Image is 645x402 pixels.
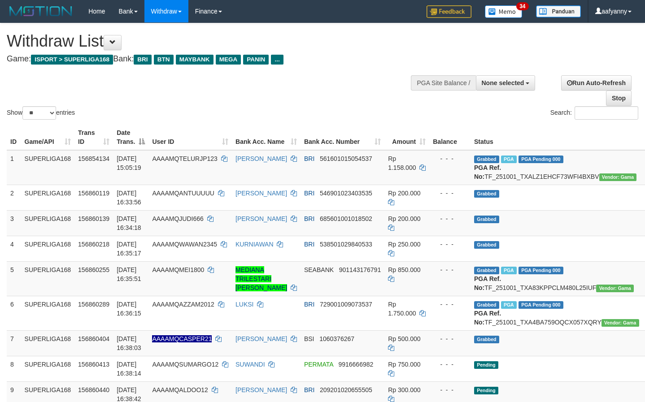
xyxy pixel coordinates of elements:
[433,385,467,394] div: - - -
[485,5,523,18] img: Button%20Memo.svg
[536,5,581,17] img: panduan.png
[388,301,416,317] span: Rp 1.750.000
[320,155,372,162] span: Copy 561601015054537 to clipboard
[78,241,109,248] span: 156860218
[22,106,56,120] select: Showentries
[78,215,109,222] span: 156860139
[78,386,109,393] span: 156860440
[235,301,253,308] a: LUKSI
[388,155,416,171] span: Rp 1.158.000
[519,267,563,274] span: PGA Pending
[7,356,21,381] td: 8
[78,361,109,368] span: 156860413
[117,266,141,282] span: [DATE] 16:35:51
[320,190,372,197] span: Copy 546901023403535 to clipboard
[501,267,517,274] span: Marked by aafsengchandara
[474,336,499,343] span: Grabbed
[304,301,314,308] span: BRI
[433,214,467,223] div: - - -
[235,266,287,291] a: MEDIANA TRILESTARI [PERSON_NAME]
[78,335,109,342] span: 156860404
[7,185,21,210] td: 2
[433,189,467,198] div: - - -
[304,155,314,162] span: BRI
[320,386,372,393] span: Copy 209201020655505 to clipboard
[427,5,471,18] img: Feedback.jpg
[319,335,354,342] span: Copy 1060376267 to clipboard
[474,361,498,369] span: Pending
[235,241,274,248] a: KURNIAWAN
[235,155,287,162] a: [PERSON_NAME]
[474,216,499,223] span: Grabbed
[433,265,467,274] div: - - -
[474,301,499,309] span: Grabbed
[388,361,420,368] span: Rp 750.000
[113,125,148,150] th: Date Trans.: activate to sort column descending
[7,106,75,120] label: Show entries
[176,55,214,65] span: MAYBANK
[21,261,75,296] td: SUPERLIGA168
[117,155,141,171] span: [DATE] 15:05:19
[78,155,109,162] span: 156854134
[433,334,467,343] div: - - -
[304,335,314,342] span: BSI
[301,125,384,150] th: Bank Acc. Number: activate to sort column ascending
[550,106,638,120] label: Search:
[7,32,421,50] h1: Withdraw List
[433,360,467,369] div: - - -
[304,386,314,393] span: BRI
[21,296,75,330] td: SUPERLIGA168
[501,156,517,163] span: Marked by aafsengchandara
[78,190,109,197] span: 156860119
[21,125,75,150] th: Game/API: activate to sort column ascending
[338,361,373,368] span: Copy 9916666982 to clipboard
[7,296,21,330] td: 6
[304,241,314,248] span: BRI
[471,296,643,330] td: TF_251001_TXA4BA759OQCX057XQRY
[482,79,524,86] span: None selected
[388,335,420,342] span: Rp 500.000
[433,240,467,249] div: - - -
[7,210,21,236] td: 3
[433,300,467,309] div: - - -
[21,150,75,185] td: SUPERLIGA168
[271,55,283,65] span: ...
[21,356,75,381] td: SUPERLIGA168
[117,215,141,231] span: [DATE] 16:34:18
[21,330,75,356] td: SUPERLIGA168
[31,55,113,65] span: ISPORT > SUPERLIGA168
[433,154,467,163] div: - - -
[388,386,420,393] span: Rp 300.000
[152,335,212,342] span: Nama rekening ada tanda titik/strip, harap diedit
[474,156,499,163] span: Grabbed
[7,150,21,185] td: 1
[304,190,314,197] span: BRI
[606,91,632,106] a: Stop
[471,125,643,150] th: Status
[21,210,75,236] td: SUPERLIGA168
[474,241,499,249] span: Grabbed
[474,275,501,291] b: PGA Ref. No:
[78,301,109,308] span: 156860289
[388,215,420,222] span: Rp 200.000
[152,386,208,393] span: AAAAMQALDOO12
[501,301,517,309] span: Marked by aafsengchandara
[320,241,372,248] span: Copy 538501029840533 to clipboard
[117,361,141,377] span: [DATE] 16:38:14
[152,361,218,368] span: AAAAMQSUMARGO12
[561,75,632,91] a: Run Auto-Refresh
[152,215,203,222] span: AAAAMQJUDI666
[429,125,471,150] th: Balance
[148,125,232,150] th: User ID: activate to sort column ascending
[304,215,314,222] span: BRI
[152,241,217,248] span: AAAAMQWAWAN2345
[235,215,287,222] a: [PERSON_NAME]
[152,190,214,197] span: AAAAMQANTUUUUU
[21,236,75,261] td: SUPERLIGA168
[235,361,265,368] a: SUWANDI
[74,125,113,150] th: Trans ID: activate to sort column ascending
[474,387,498,394] span: Pending
[388,266,420,273] span: Rp 850.000
[388,190,420,197] span: Rp 200.000
[476,75,536,91] button: None selected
